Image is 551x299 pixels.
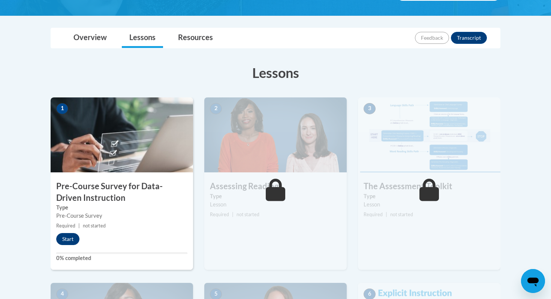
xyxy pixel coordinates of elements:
[390,212,413,217] span: not started
[51,63,500,82] h3: Lessons
[171,28,220,48] a: Resources
[56,103,68,114] span: 1
[122,28,163,48] a: Lessons
[364,200,495,209] div: Lesson
[386,212,387,217] span: |
[56,233,79,245] button: Start
[210,200,341,209] div: Lesson
[451,32,487,44] button: Transcript
[83,223,106,229] span: not started
[51,181,193,204] h3: Pre-Course Survey for Data-Driven Instruction
[51,97,193,172] img: Course Image
[204,181,347,192] h3: Assessing Reading
[358,181,500,192] h3: The Assessment Toolkit
[364,192,495,200] label: Type
[210,212,229,217] span: Required
[210,103,222,114] span: 2
[56,212,187,220] div: Pre-Course Survey
[364,212,383,217] span: Required
[364,103,376,114] span: 3
[56,254,187,262] label: 0% completed
[66,28,114,48] a: Overview
[56,203,187,212] label: Type
[237,212,259,217] span: not started
[358,97,500,172] img: Course Image
[56,223,75,229] span: Required
[415,32,449,44] button: Feedback
[232,212,234,217] span: |
[521,269,545,293] iframe: Button to launch messaging window
[78,223,80,229] span: |
[204,97,347,172] img: Course Image
[210,192,341,200] label: Type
